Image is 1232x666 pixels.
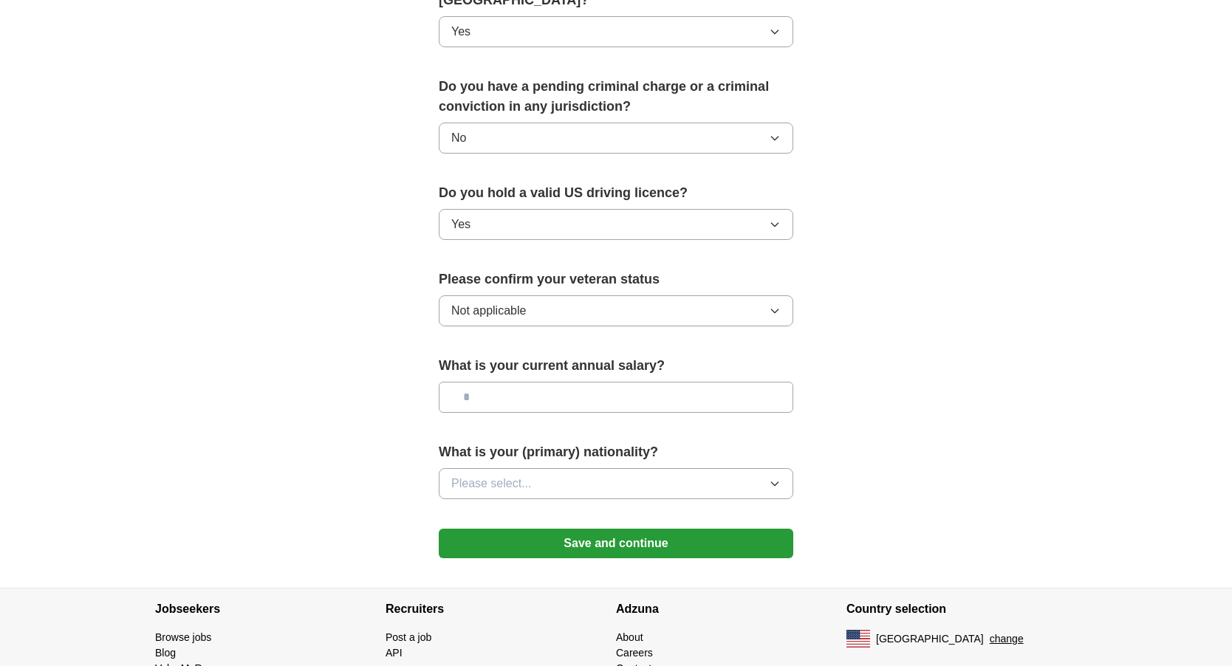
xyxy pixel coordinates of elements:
h4: Country selection [846,588,1077,630]
span: Yes [451,216,470,233]
span: Not applicable [451,302,526,320]
label: Do you have a pending criminal charge or a criminal conviction in any jurisdiction? [439,77,793,117]
label: What is your current annual salary? [439,356,793,376]
label: Do you hold a valid US driving licence? [439,183,793,203]
img: US flag [846,630,870,648]
button: Yes [439,209,793,240]
a: Post a job [386,631,431,643]
a: About [616,631,643,643]
button: Not applicable [439,295,793,326]
button: Please select... [439,468,793,499]
button: No [439,123,793,154]
button: change [990,631,1024,647]
label: Please confirm your veteran status [439,270,793,289]
a: API [386,647,403,659]
a: Careers [616,647,653,659]
a: Browse jobs [155,631,211,643]
button: Yes [439,16,793,47]
label: What is your (primary) nationality? [439,442,793,462]
a: Blog [155,647,176,659]
span: [GEOGRAPHIC_DATA] [876,631,984,647]
span: No [451,129,466,147]
span: Please select... [451,475,532,492]
span: Yes [451,23,470,41]
button: Save and continue [439,529,793,558]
